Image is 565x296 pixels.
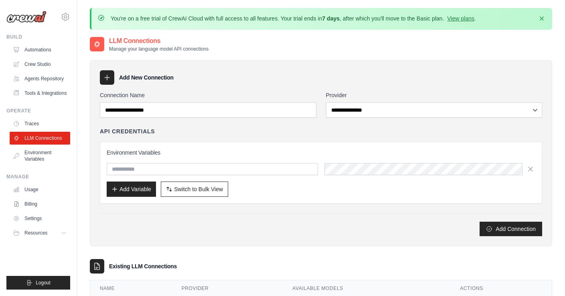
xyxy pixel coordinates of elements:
[161,182,228,197] button: Switch to Bulk View
[107,182,156,197] button: Add Variable
[36,280,51,286] span: Logout
[109,46,209,52] p: Manage your language model API connections
[111,14,476,22] p: You're on a free trial of CrewAI Cloud with full access to all features. Your trial ends in , aft...
[24,230,47,236] span: Resources
[100,127,155,135] h4: API Credentials
[10,212,70,225] a: Settings
[447,15,474,22] a: View plans
[109,262,177,270] h3: Existing LLM Connections
[10,58,70,71] a: Crew Studio
[10,183,70,196] a: Usage
[10,117,70,130] a: Traces
[322,15,340,22] strong: 7 days
[119,73,174,82] h3: Add New Connection
[6,108,70,114] div: Operate
[6,276,70,290] button: Logout
[480,222,542,236] button: Add Connection
[10,146,70,165] a: Environment Variables
[174,185,223,193] span: Switch to Bulk View
[107,149,535,157] h3: Environment Variables
[10,132,70,145] a: LLM Connections
[10,72,70,85] a: Agents Repository
[10,198,70,210] a: Billing
[10,87,70,100] a: Tools & Integrations
[6,11,47,23] img: Logo
[326,91,543,99] label: Provider
[100,91,316,99] label: Connection Name
[10,43,70,56] a: Automations
[10,227,70,239] button: Resources
[109,36,209,46] h2: LLM Connections
[6,174,70,180] div: Manage
[6,34,70,40] div: Build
